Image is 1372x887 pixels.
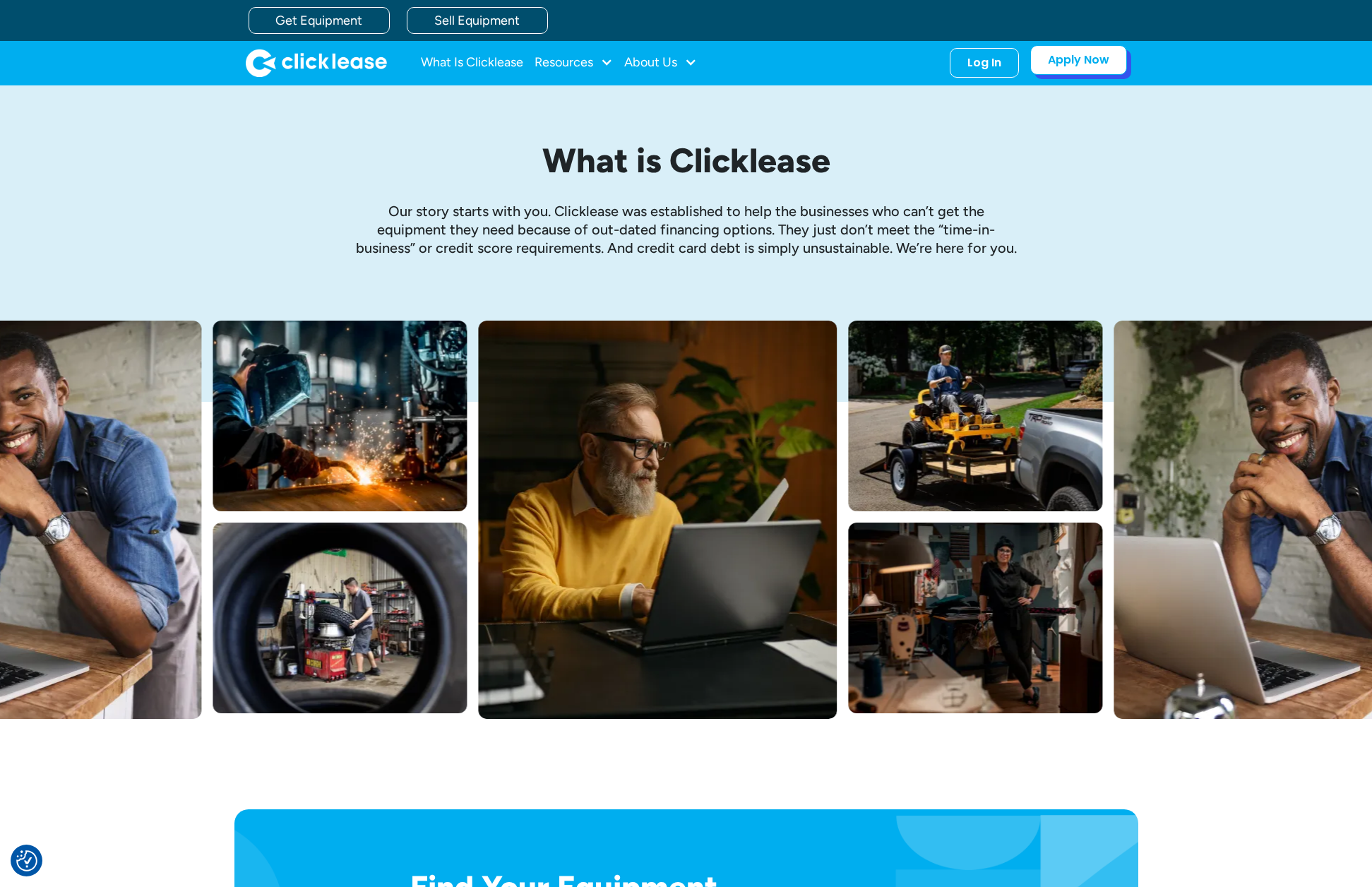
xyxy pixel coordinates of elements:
[624,49,697,77] div: About Us
[421,49,523,77] a: What Is Clicklease
[1030,45,1127,75] a: Apply Now
[967,56,1001,70] div: Log In
[246,49,387,77] img: Clicklease logo
[848,321,1102,511] img: Man with hat and blue shirt driving a yellow lawn mower onto a trailer
[16,850,37,871] button: Consent Preferences
[213,321,467,511] img: A welder in a large mask working on a large pipe
[407,7,548,34] a: Sell Equipment
[213,523,467,713] img: A man fitting a new tire on a rim
[354,142,1018,179] h1: What is Clicklease
[246,49,387,77] a: home
[535,49,613,77] div: Resources
[16,850,37,871] img: Revisit consent button
[848,523,1102,713] img: a woman standing next to a sewing machine
[478,321,837,719] img: Bearded man in yellow sweter typing on his laptop while sitting at his desk
[354,202,1018,257] p: Our story starts with you. Clicklease was established to help the businesses who can’t get the eq...
[249,7,390,34] a: Get Equipment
